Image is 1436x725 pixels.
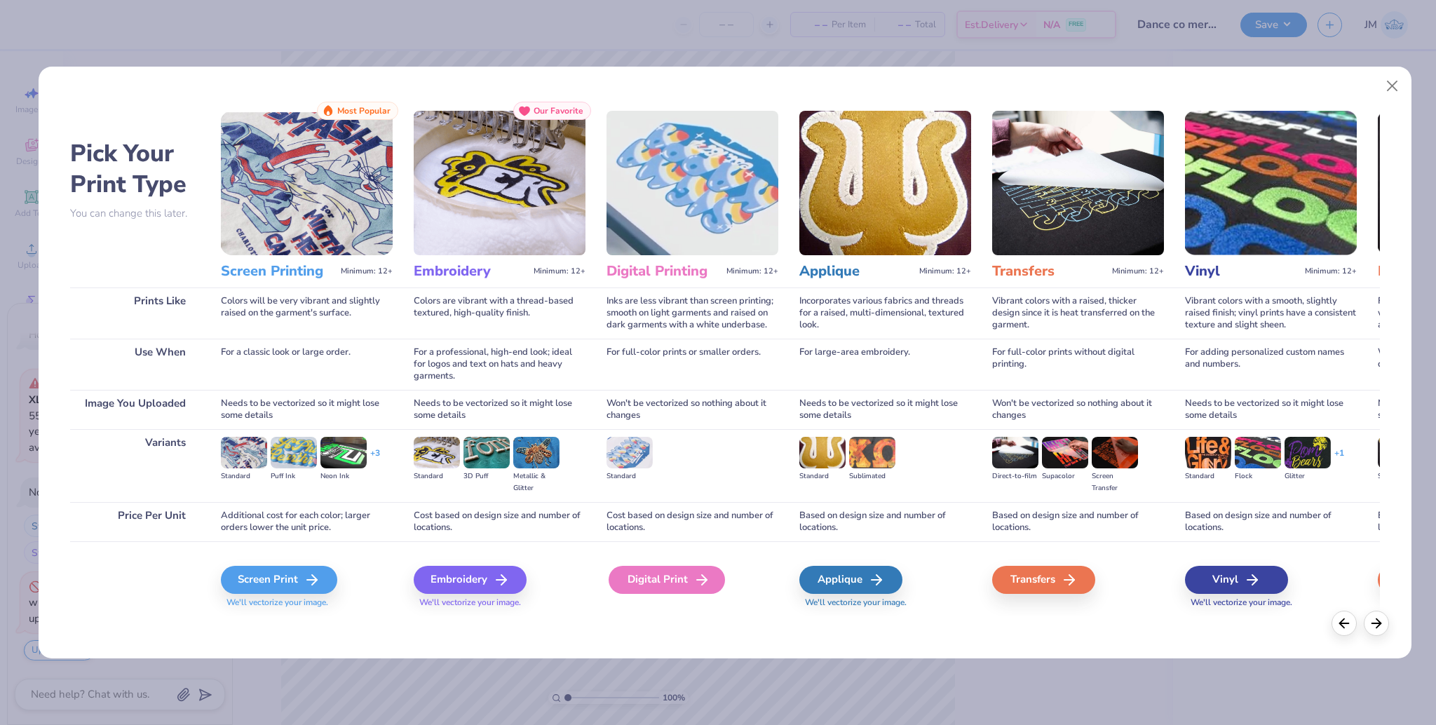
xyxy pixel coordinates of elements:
[992,287,1164,339] div: Vibrant colors with a raised, thicker design since it is heat transferred on the garment.
[414,287,585,339] div: Colors are vibrant with a thread-based textured, high-quality finish.
[1285,470,1331,482] div: Glitter
[221,437,267,468] img: Standard
[1185,437,1231,468] img: Standard
[320,437,367,468] img: Neon Ink
[607,470,653,482] div: Standard
[221,339,393,390] div: For a classic look or large order.
[513,470,560,494] div: Metallic & Glitter
[726,266,778,276] span: Minimum: 12+
[221,262,335,280] h3: Screen Printing
[534,266,585,276] span: Minimum: 12+
[607,390,778,429] div: Won't be vectorized so nothing about it changes
[609,566,725,594] div: Digital Print
[992,502,1164,541] div: Based on design size and number of locations.
[607,262,721,280] h3: Digital Printing
[414,470,460,482] div: Standard
[1112,266,1164,276] span: Minimum: 12+
[1235,470,1281,482] div: Flock
[799,287,971,339] div: Incorporates various fabrics and threads for a raised, multi-dimensional, textured look.
[992,111,1164,255] img: Transfers
[1185,470,1231,482] div: Standard
[341,266,393,276] span: Minimum: 12+
[992,437,1038,468] img: Direct-to-film
[534,106,583,116] span: Our Favorite
[799,566,902,594] div: Applique
[414,502,585,541] div: Cost based on design size and number of locations.
[414,390,585,429] div: Needs to be vectorized so it might lose some details
[513,437,560,468] img: Metallic & Glitter
[1379,73,1406,100] button: Close
[607,437,653,468] img: Standard
[221,111,393,255] img: Screen Printing
[414,111,585,255] img: Embroidery
[70,429,200,501] div: Variants
[1185,390,1357,429] div: Needs to be vectorized so it might lose some details
[607,339,778,390] div: For full-color prints or smaller orders.
[221,390,393,429] div: Needs to be vectorized so it might lose some details
[1285,437,1331,468] img: Glitter
[992,339,1164,390] div: For full-color prints without digital printing.
[221,597,393,609] span: We'll vectorize your image.
[271,437,317,468] img: Puff Ink
[849,437,895,468] img: Sublimated
[1185,566,1288,594] div: Vinyl
[463,437,510,468] img: 3D Puff
[992,470,1038,482] div: Direct-to-film
[414,597,585,609] span: We'll vectorize your image.
[1378,437,1424,468] img: Standard
[607,287,778,339] div: Inks are less vibrant than screen printing; smooth on light garments and raised on dark garments ...
[1185,597,1357,609] span: We'll vectorize your image.
[799,339,971,390] div: For large-area embroidery.
[70,502,200,541] div: Price Per Unit
[607,111,778,255] img: Digital Printing
[849,470,895,482] div: Sublimated
[414,339,585,390] div: For a professional, high-end look; ideal for logos and text on hats and heavy garments.
[799,111,971,255] img: Applique
[70,390,200,429] div: Image You Uploaded
[414,437,460,468] img: Standard
[320,470,367,482] div: Neon Ink
[221,502,393,541] div: Additional cost for each color; larger orders lower the unit price.
[1185,262,1299,280] h3: Vinyl
[1185,339,1357,390] div: For adding personalized custom names and numbers.
[1092,437,1138,468] img: Screen Transfer
[221,470,267,482] div: Standard
[1185,287,1357,339] div: Vibrant colors with a smooth, slightly raised finish; vinyl prints have a consistent texture and ...
[1305,266,1357,276] span: Minimum: 12+
[414,566,527,594] div: Embroidery
[799,470,846,482] div: Standard
[271,470,317,482] div: Puff Ink
[607,502,778,541] div: Cost based on design size and number of locations.
[1235,437,1281,468] img: Flock
[221,287,393,339] div: Colors will be very vibrant and slightly raised on the garment's surface.
[1092,470,1138,494] div: Screen Transfer
[370,447,380,471] div: + 3
[992,262,1106,280] h3: Transfers
[337,106,391,116] span: Most Popular
[221,566,337,594] div: Screen Print
[1042,437,1088,468] img: Supacolor
[992,566,1095,594] div: Transfers
[1378,470,1424,482] div: Standard
[70,339,200,390] div: Use When
[799,437,846,468] img: Standard
[1042,470,1088,482] div: Supacolor
[463,470,510,482] div: 3D Puff
[1185,502,1357,541] div: Based on design size and number of locations.
[414,262,528,280] h3: Embroidery
[919,266,971,276] span: Minimum: 12+
[799,597,971,609] span: We'll vectorize your image.
[70,208,200,219] p: You can change this later.
[1334,447,1344,471] div: + 1
[70,287,200,339] div: Prints Like
[992,390,1164,429] div: Won't be vectorized so nothing about it changes
[1185,111,1357,255] img: Vinyl
[799,502,971,541] div: Based on design size and number of locations.
[799,262,914,280] h3: Applique
[70,138,200,200] h2: Pick Your Print Type
[799,390,971,429] div: Needs to be vectorized so it might lose some details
